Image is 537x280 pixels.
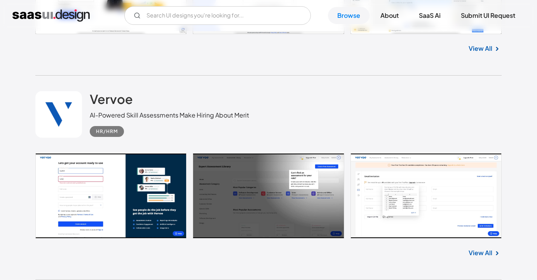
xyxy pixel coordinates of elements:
[12,9,90,22] a: home
[124,6,311,25] input: Search UI designs you're looking for...
[328,7,370,24] a: Browse
[371,7,408,24] a: About
[90,91,133,111] a: Vervoe
[452,7,525,24] a: Submit UI Request
[469,248,492,258] a: View All
[90,91,133,107] h2: Vervoe
[124,6,311,25] form: Email Form
[469,44,492,53] a: View All
[90,111,249,120] div: AI-Powered Skill Assessments Make Hiring About Merit
[410,7,450,24] a: SaaS Ai
[96,127,118,136] div: HR/HRM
